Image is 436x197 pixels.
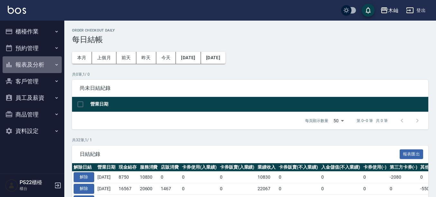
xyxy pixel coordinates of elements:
[20,179,52,186] h5: PS22櫃檯
[320,172,362,183] td: 0
[96,183,117,195] td: [DATE]
[20,186,52,192] p: 櫃台
[136,52,156,64] button: 昨天
[80,151,400,157] span: 日結紀錄
[331,112,346,129] div: 50
[72,163,96,172] th: 解除日結
[320,163,362,172] th: 入金儲值(不入業績)
[72,71,428,77] p: 共 0 筆, 1 / 0
[362,163,388,172] th: 卡券使用(-)
[180,172,218,183] td: 0
[138,163,159,172] th: 服務消費
[159,163,180,172] th: 店販消費
[92,52,116,64] button: 上個月
[256,172,277,183] td: 10830
[277,183,320,195] td: 0
[3,106,62,123] button: 商品管理
[116,52,136,64] button: 前天
[305,118,328,124] p: 每頁顯示數量
[277,172,320,183] td: 0
[3,56,62,73] button: 報表及分析
[156,52,176,64] button: 今天
[5,179,18,192] img: Person
[362,183,388,195] td: 0
[138,172,159,183] td: 10830
[80,85,421,91] span: 尚未日結紀錄
[3,89,62,106] button: 員工及薪資
[201,52,225,64] button: [DATE]
[400,149,423,159] button: 報表匯出
[357,118,388,124] p: 第 0–0 筆 共 0 筆
[117,172,138,183] td: 8750
[3,23,62,40] button: 櫃檯作業
[72,28,428,33] h2: Order checkout daily
[388,172,419,183] td: -2080
[388,6,398,14] div: 木屾
[362,172,388,183] td: 0
[400,151,423,157] a: 報表匯出
[117,183,138,195] td: 16567
[3,73,62,90] button: 客戶管理
[277,163,320,172] th: 卡券販賣(不入業績)
[176,52,201,64] button: [DATE]
[89,97,428,112] th: 營業日期
[218,183,256,195] td: 0
[378,4,401,17] button: 木屾
[8,6,26,14] img: Logo
[117,163,138,172] th: 現金結存
[159,172,180,183] td: 0
[72,52,92,64] button: 本月
[74,184,94,194] button: 解除
[96,172,117,183] td: [DATE]
[388,163,419,172] th: 第三方卡券(-)
[256,163,277,172] th: 業績收入
[96,163,117,172] th: 營業日期
[218,163,256,172] th: 卡券販賣(入業績)
[72,35,428,44] h3: 每日結帳
[404,5,428,16] button: 登出
[180,163,218,172] th: 卡券使用(入業績)
[74,172,94,182] button: 解除
[362,4,375,17] button: save
[180,183,218,195] td: 0
[3,123,62,139] button: 資料設定
[388,183,419,195] td: 0
[256,183,277,195] td: 22067
[218,172,256,183] td: 0
[3,40,62,57] button: 預約管理
[320,183,362,195] td: 0
[138,183,159,195] td: 20600
[72,137,428,143] p: 共 32 筆, 1 / 1
[159,183,180,195] td: 1467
